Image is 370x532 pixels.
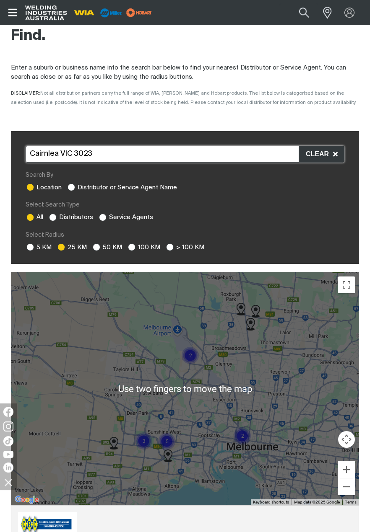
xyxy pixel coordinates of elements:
div: Cluster of 2 markers [229,423,255,449]
div: Cluster of 5 markers [154,429,180,454]
a: Terms [345,500,357,504]
img: hide socials [1,475,16,489]
button: Toggle fullscreen view [338,276,355,293]
button: Zoom in [338,461,355,478]
button: Map camera controls [338,431,355,448]
button: Zoom out [338,478,355,495]
button: Clear [299,146,344,162]
span: Clear [306,149,333,160]
a: Open this area in Google Maps (opens a new window) [13,494,41,505]
label: Service Agents [98,214,153,220]
p: Enter a suburb or business name into the search bar below to find your nearest Distributor or Ser... [11,63,359,82]
label: Distributor or Service Agent Name [67,184,177,191]
label: 100 KM [127,244,160,251]
input: Search location [26,146,344,163]
label: 5 KM [26,244,52,251]
span: Not all distribution partners carry the full range of WIA, [PERSON_NAME] and Hobart products. The... [11,91,357,105]
span: DISCLAIMER: [11,91,357,105]
label: Distributors [48,214,93,220]
div: Search By [26,171,344,180]
img: LinkedIn [3,462,13,473]
button: Search products [290,3,318,22]
label: Location [26,184,62,191]
img: TikTok [3,436,13,446]
div: Cluster of 2 markers [177,343,203,368]
label: 25 KM [57,244,87,251]
h2: Our Brands are Everywhere and They're Easy to Find. [11,8,359,45]
img: Google [13,494,41,505]
div: Cluster of 3 markers [131,428,156,454]
div: Select Radius [26,231,344,240]
div: Select Search Type [26,201,344,209]
button: Keyboard shortcuts [253,499,289,505]
img: Facebook [3,407,13,417]
label: All [26,214,43,220]
input: Product name or item number... [279,3,318,22]
img: YouTube [3,451,13,458]
label: 50 KM [92,244,122,251]
label: > 100 KM [165,244,204,251]
span: Map data ©2025 Google [294,500,340,504]
img: Instagram [3,421,13,431]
